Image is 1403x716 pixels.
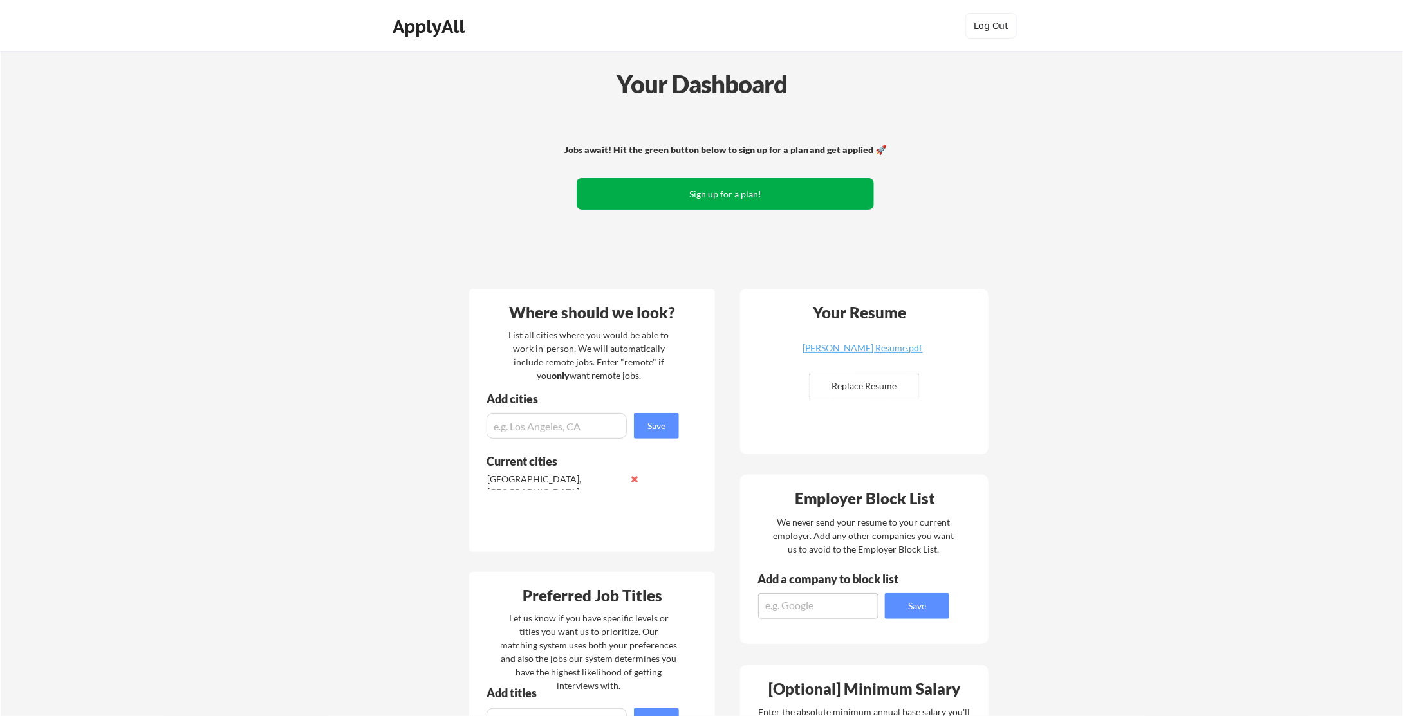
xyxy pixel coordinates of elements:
div: Where should we look? [472,305,712,320]
div: [Optional] Minimum Salary [745,681,984,697]
input: e.g. Los Angeles, CA [487,413,627,439]
button: Log Out [965,13,1017,39]
strong: only [552,370,570,381]
button: Sign up for a plan! [577,178,874,210]
div: Add titles [487,687,668,699]
div: List all cities where you would be able to work in-person. We will automatically include remote j... [500,328,677,382]
div: Current cities [487,455,665,467]
div: Add cities [487,393,682,405]
a: [PERSON_NAME] Resume.pdf [786,344,939,363]
button: Save [634,413,679,439]
div: ApplyAll [393,15,469,37]
div: Jobs await! Hit the green button below to sign up for a plan and get applied 🚀 [561,143,890,156]
div: Let us know if you have specific levels or titles you want us to prioritize. Our matching system ... [500,611,677,692]
button: Save [885,593,949,619]
div: Add a company to block list [757,573,918,585]
div: Preferred Job Titles [472,588,712,603]
div: [GEOGRAPHIC_DATA], [GEOGRAPHIC_DATA] [487,473,623,498]
div: We never send your resume to your current employer. Add any other companies you want us to avoid ... [772,515,955,556]
div: Your Resume [796,305,924,320]
div: [PERSON_NAME] Resume.pdf [786,344,939,353]
div: Employer Block List [745,491,985,506]
div: Your Dashboard [1,66,1403,102]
